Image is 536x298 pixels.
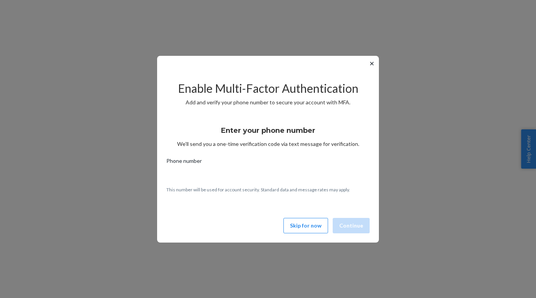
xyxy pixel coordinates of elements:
[166,82,370,95] h2: Enable Multi-Factor Authentication
[333,218,370,233] button: Continue
[166,99,370,106] p: Add and verify your phone number to secure your account with MFA.
[221,126,315,136] h3: Enter your phone number
[283,218,328,233] button: Skip for now
[166,157,202,168] span: Phone number
[166,186,370,193] p: This number will be used for account security. Standard data and message rates may apply.
[166,119,370,148] div: We’ll send you a one-time verification code via text message for verification.
[368,59,376,68] button: ✕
